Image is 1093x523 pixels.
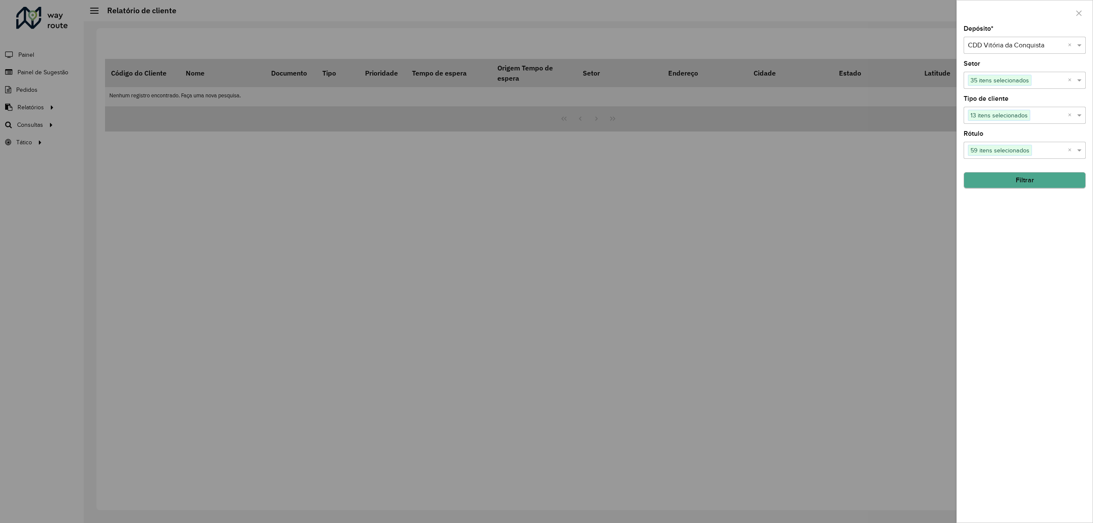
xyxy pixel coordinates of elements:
span: Clear all [1068,145,1075,155]
label: Setor [964,58,980,69]
span: 35 itens selecionados [968,75,1031,85]
label: Rótulo [964,129,983,139]
label: Depósito [964,23,994,34]
label: Tipo de cliente [964,93,1008,104]
span: Clear all [1068,110,1075,120]
span: 13 itens selecionados [968,110,1030,120]
span: Clear all [1068,40,1075,50]
span: 59 itens selecionados [968,145,1032,155]
span: Clear all [1068,75,1075,85]
button: Filtrar [964,172,1086,188]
